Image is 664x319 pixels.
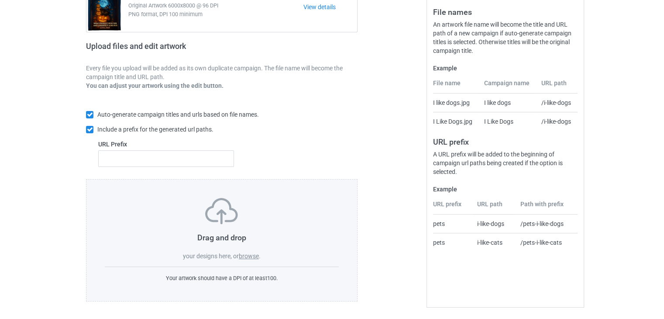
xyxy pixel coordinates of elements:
span: Original Artwork 6000x8000 @ 96 DPI [128,1,303,10]
td: pets [433,233,472,252]
td: /i-like-dogs [537,94,578,112]
label: Example [433,185,578,194]
div: An artwork file name will become the title and URL path of a new campaign if auto-generate campai... [433,20,578,55]
img: svg+xml;base64,PD94bWwgdmVyc2lvbj0iMS4wIiBlbmNvZGluZz0iVVRGLTgiPz4KPHN2ZyB3aWR0aD0iNzVweCIgaGVpZ2... [205,198,238,224]
th: Campaign name [479,79,537,94]
td: I like dogs.jpg [433,94,479,112]
td: /i-like-dogs [537,112,578,131]
span: Auto-generate campaign titles and urls based on file names. [97,111,259,118]
div: A URL prefix will be added to the beginning of campaign url paths being created if the option is ... [433,150,578,176]
td: /pets-i-like-dogs [515,215,578,233]
h3: Drag and drop [105,232,339,243]
label: URL Prefix [98,140,234,149]
th: URL path [537,79,578,94]
b: You can adjust your artwork using the edit button. [86,82,224,89]
td: i-like-dogs [472,215,516,233]
td: I Like Dogs [479,112,537,131]
th: File name [433,79,479,94]
td: I like dogs [479,94,537,112]
td: pets [433,215,472,233]
h2: Upload files and edit artwork [86,42,249,58]
td: /pets-i-like-cats [515,233,578,252]
span: Include a prefix for the generated url paths. [97,126,213,133]
td: i-like-cats [472,233,516,252]
label: browse [239,253,259,260]
th: URL prefix [433,200,472,215]
p: Every file you upload will be added as its own duplicate campaign. The file name will become the ... [86,64,358,81]
span: Your artwork should have a DPI of at least 100 . [166,275,278,281]
th: Path with prefix [515,200,578,215]
span: . [259,253,261,260]
a: View details [303,3,357,11]
span: PNG format, DPI 100 minimum [128,10,303,19]
h3: File names [433,7,578,17]
th: URL path [472,200,516,215]
td: I Like Dogs.jpg [433,112,479,131]
label: Example [433,64,578,73]
h3: URL prefix [433,137,578,147]
span: your designs here, or [183,253,239,260]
